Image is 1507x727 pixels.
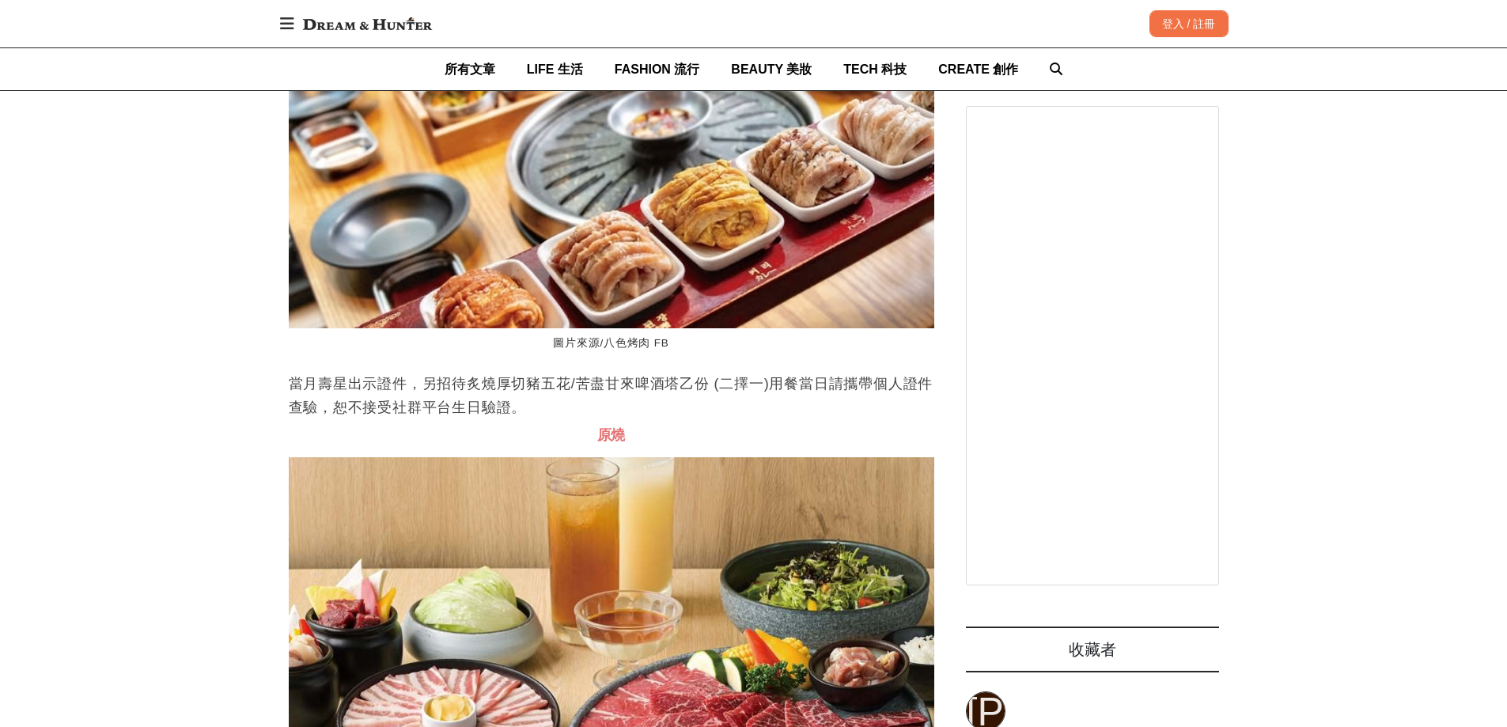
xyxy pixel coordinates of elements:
[843,62,907,76] span: TECH 科技
[1149,10,1229,37] div: 登入 / 註冊
[445,62,495,76] span: 所有文章
[938,48,1018,90] a: CREATE 創作
[1069,641,1116,658] span: 收藏者
[843,48,907,90] a: TECH 科技
[731,48,812,90] a: BEAUTY 美妝
[445,48,495,90] a: 所有文章
[527,48,583,90] a: LIFE 生活
[597,427,626,443] span: 原燒
[289,372,934,419] p: 當月壽星出示證件，另招待炙燒厚切豬五花/苦盡甘來啤酒塔乙份 (二擇一)用餐當日請攜帶個人證件查驗，恕不接受社群平台生日驗證。
[938,62,1018,76] span: CREATE 創作
[731,62,812,76] span: BEAUTY 美妝
[615,48,700,90] a: FASHION 流行
[295,9,440,38] img: Dream & Hunter
[289,328,934,359] figcaption: 圖片來源/八色烤肉 FB
[615,62,700,76] span: FASHION 流行
[527,62,583,76] span: LIFE 生活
